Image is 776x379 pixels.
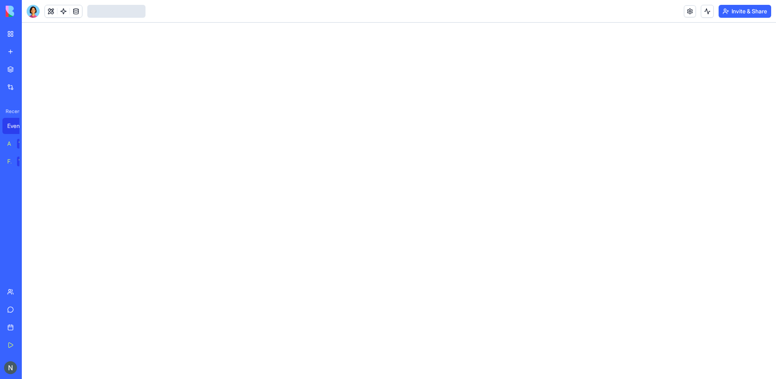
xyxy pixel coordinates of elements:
div: Feedback Form [7,157,11,165]
div: TRY [17,139,30,149]
span: Recent [2,108,19,115]
img: ACg8ocL1vD7rAQ2IFbhM59zu4LmKacefKTco8m5b5FOE3v_IX66Kcw=s96-c [4,361,17,374]
a: AI Logo GeneratorTRY [2,136,35,152]
a: Feedback FormTRY [2,153,35,170]
div: Event Analysis Hub [7,122,30,130]
img: logo [6,6,56,17]
button: Invite & Share [719,5,771,18]
a: Event Analysis Hub [2,118,35,134]
div: AI Logo Generator [7,140,11,148]
div: TRY [17,157,30,166]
